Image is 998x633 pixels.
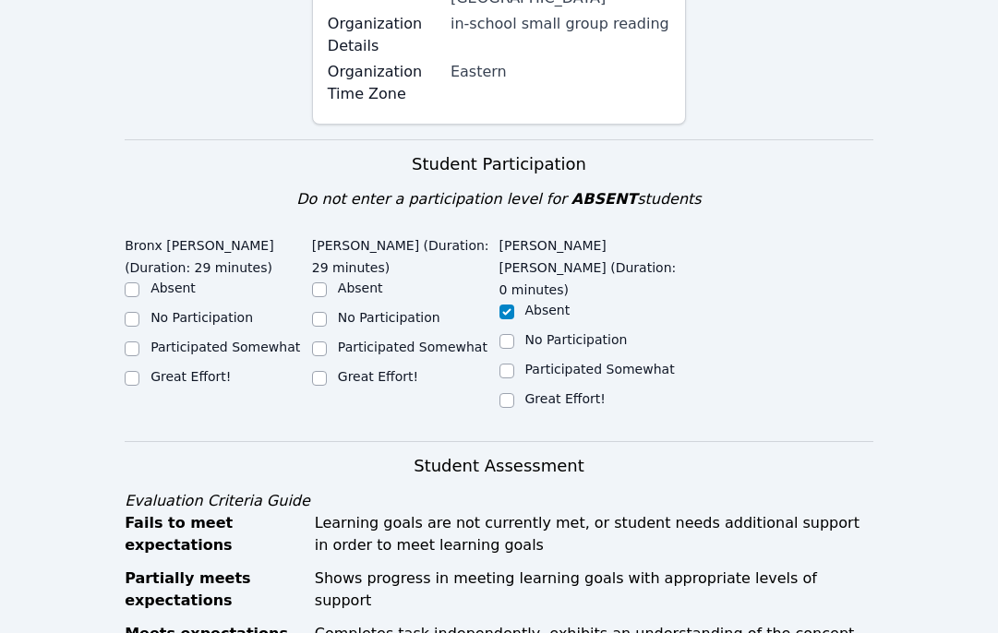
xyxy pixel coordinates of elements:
legend: [PERSON_NAME] (Duration: 29 minutes) [312,229,499,279]
div: Do not enter a participation level for students [125,188,873,210]
label: Absent [525,303,571,317]
legend: [PERSON_NAME] [PERSON_NAME] (Duration: 0 minutes) [499,229,687,301]
label: Organization Details [328,13,439,57]
label: Great Effort! [338,369,418,384]
label: Participated Somewhat [150,340,300,354]
label: Great Effort! [150,369,231,384]
label: Absent [338,281,383,295]
div: in-school small group reading [451,13,670,35]
div: Partially meets expectations [125,567,304,612]
legend: Bronx [PERSON_NAME] (Duration: 29 minutes) [125,229,312,279]
label: Organization Time Zone [328,61,439,105]
div: Fails to meet expectations [125,512,304,556]
div: Shows progress in meeting learning goals with appropriate levels of support [315,567,873,612]
label: Great Effort! [525,391,606,406]
label: No Participation [150,310,253,325]
span: ABSENT [571,190,637,208]
div: Eastern [451,61,670,83]
label: No Participation [525,332,628,347]
div: Evaluation Criteria Guide [125,490,873,512]
h3: Student Participation [125,151,873,177]
label: No Participation [338,310,440,325]
label: Participated Somewhat [338,340,487,354]
label: Absent [150,281,196,295]
div: Learning goals are not currently met, or student needs additional support in order to meet learni... [315,512,873,556]
label: Participated Somewhat [525,362,675,376]
h3: Student Assessment [125,453,873,479]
